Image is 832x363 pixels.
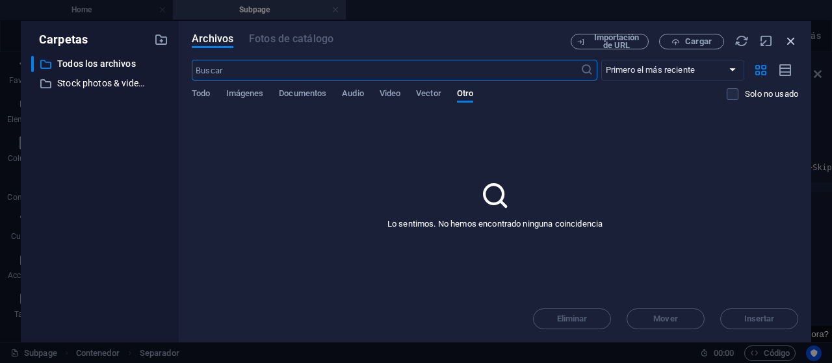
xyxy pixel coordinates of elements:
[685,38,712,45] span: Cargar
[31,75,168,92] div: Stock photos & videos
[387,218,603,230] p: Lo sentimos. No hemos encontrado ninguna coincidencia
[745,88,798,100] p: Solo muestra los archivos que no están usándose en el sitio web. Los archivos añadidos durante es...
[416,86,441,104] span: Vector
[659,34,724,49] button: Cargar
[31,75,145,92] div: Stock photos & videos
[457,86,473,104] span: Otro
[571,34,649,49] button: Importación de URL
[192,86,210,104] span: Todo
[192,60,580,81] input: Buscar
[154,32,168,47] i: Crear carpeta
[31,31,88,48] p: Carpetas
[192,31,233,47] span: Archivos
[759,34,773,48] i: Minimizar
[226,86,264,104] span: Imágenes
[279,86,326,104] span: Documentos
[57,56,144,71] p: Todos los archivos
[249,31,333,47] span: Este tipo de archivo no es soportado por este elemento
[31,56,34,72] div: ​
[380,86,400,104] span: Video
[342,86,363,104] span: Audio
[57,76,144,91] p: Stock photos & videos
[734,34,749,48] i: Volver a cargar
[5,5,92,16] a: Skip to main content
[590,34,643,49] span: Importación de URL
